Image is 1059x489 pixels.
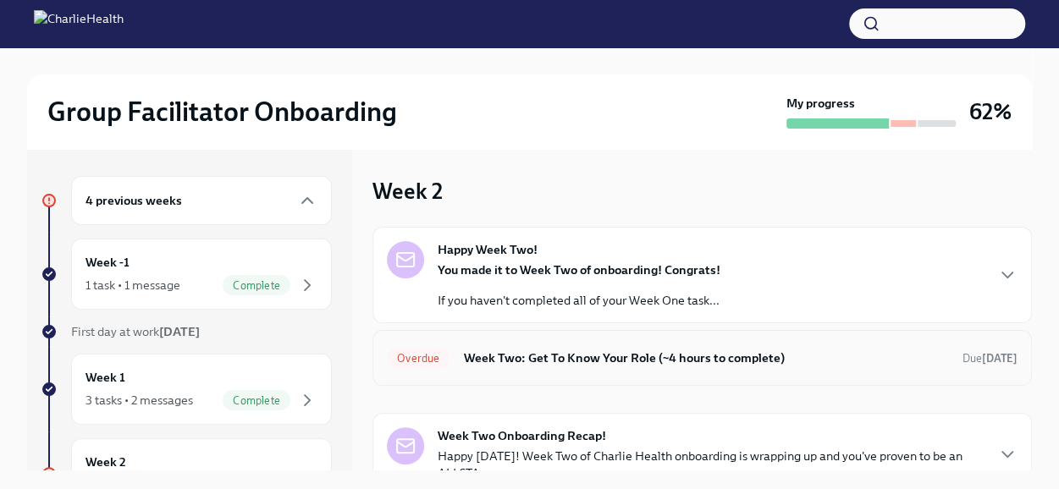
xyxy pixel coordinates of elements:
[85,253,130,272] h6: Week -1
[786,95,855,112] strong: My progress
[85,368,125,387] h6: Week 1
[962,352,1018,365] span: Due
[41,239,332,310] a: Week -11 task • 1 messageComplete
[962,350,1018,366] span: September 8th, 2025 09:00
[85,453,126,471] h6: Week 2
[71,176,332,225] div: 4 previous weeks
[85,277,180,294] div: 1 task • 1 message
[438,292,720,309] p: If you haven't completed all of your Week One task...
[438,262,720,277] strong: You made it to Week Two of onboarding! Congrats!
[372,176,443,206] h3: Week 2
[34,10,124,37] img: CharlieHealth
[71,324,200,339] span: First day at work
[85,191,182,210] h6: 4 previous weeks
[159,324,200,339] strong: [DATE]
[438,427,606,444] strong: Week Two Onboarding Recap!
[41,323,332,340] a: First day at work[DATE]
[85,392,193,409] div: 3 tasks • 2 messages
[41,354,332,425] a: Week 13 tasks • 2 messagesComplete
[982,352,1018,365] strong: [DATE]
[223,279,290,292] span: Complete
[387,344,1018,371] a: OverdueWeek Two: Get To Know Your Role (~4 hours to complete)Due[DATE]
[463,349,949,367] h6: Week Two: Get To Know Your Role (~4 hours to complete)
[438,241,538,258] strong: Happy Week Two!
[47,95,397,129] h2: Group Facilitator Onboarding
[438,448,984,481] p: Happy [DATE]! Week Two of Charlie Health onboarding is wrapping up and you've proven to be an ALL...
[387,352,450,365] span: Overdue
[969,96,1012,127] h3: 62%
[223,394,290,407] span: Complete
